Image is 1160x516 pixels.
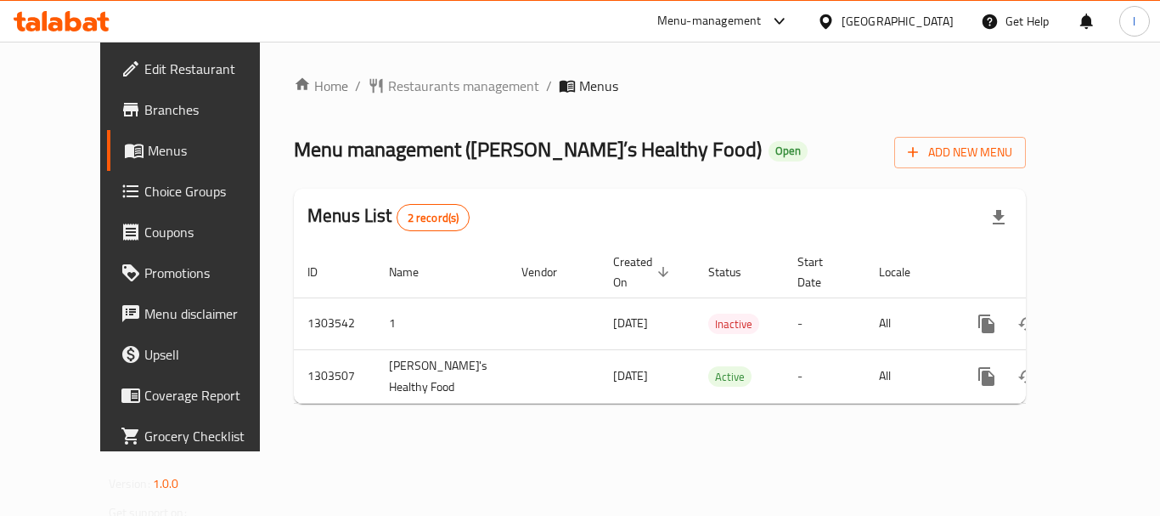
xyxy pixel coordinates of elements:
span: Inactive [708,315,759,334]
span: ID [307,262,340,282]
span: Grocery Checklist [144,426,280,446]
a: Coverage Report [107,375,294,416]
span: [DATE] [613,365,648,387]
span: Version: [109,473,150,495]
td: All [865,349,953,403]
div: Total records count [397,204,470,231]
span: Upsell [144,344,280,365]
span: Open [769,144,808,158]
span: Locale [879,262,932,282]
span: Branches [144,99,280,120]
a: Choice Groups [107,171,294,212]
th: Actions [953,247,1143,298]
span: Menus [579,76,618,96]
span: [DATE] [613,312,648,334]
span: Edit Restaurant [144,59,280,79]
td: 1303542 [294,298,375,349]
a: Branches [107,89,294,130]
h2: Menus List [307,203,470,231]
td: [PERSON_NAME]'s Healthy Food [375,349,508,403]
button: Change Status [1007,356,1048,397]
span: Active [708,367,752,387]
td: - [784,349,865,403]
button: more [966,303,1007,344]
a: Menus [107,130,294,171]
span: 2 record(s) [397,210,470,226]
span: Promotions [144,263,280,283]
li: / [546,76,552,96]
button: Add New Menu [894,137,1026,168]
td: 1303507 [294,349,375,403]
span: Menu management ( [PERSON_NAME]’s Healthy Food ) [294,130,762,168]
span: Name [389,262,441,282]
a: Upsell [107,334,294,375]
a: Promotions [107,252,294,293]
a: Coupons [107,212,294,252]
td: 1 [375,298,508,349]
div: Export file [978,197,1019,238]
span: Restaurants management [388,76,539,96]
a: Grocery Checklist [107,416,294,456]
span: 1.0.0 [153,473,179,495]
span: Choice Groups [144,181,280,201]
span: Coverage Report [144,385,280,405]
div: Inactive [708,314,759,334]
a: Restaurants management [368,76,539,96]
button: Change Status [1007,303,1048,344]
span: Start Date [797,252,845,292]
span: Status [708,262,763,282]
span: Created On [613,252,674,292]
span: Coupons [144,222,280,242]
div: [GEOGRAPHIC_DATA] [842,12,954,31]
span: Add New Menu [908,142,1012,163]
a: Menu disclaimer [107,293,294,334]
li: / [355,76,361,96]
td: All [865,298,953,349]
nav: breadcrumb [294,76,1026,96]
span: Menus [148,140,280,161]
span: Vendor [521,262,579,282]
a: Edit Restaurant [107,48,294,89]
table: enhanced table [294,247,1143,404]
button: more [966,356,1007,397]
a: Home [294,76,348,96]
td: - [784,298,865,349]
span: l [1133,12,1135,31]
span: Menu disclaimer [144,303,280,324]
div: Active [708,366,752,387]
div: Menu-management [657,11,762,31]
